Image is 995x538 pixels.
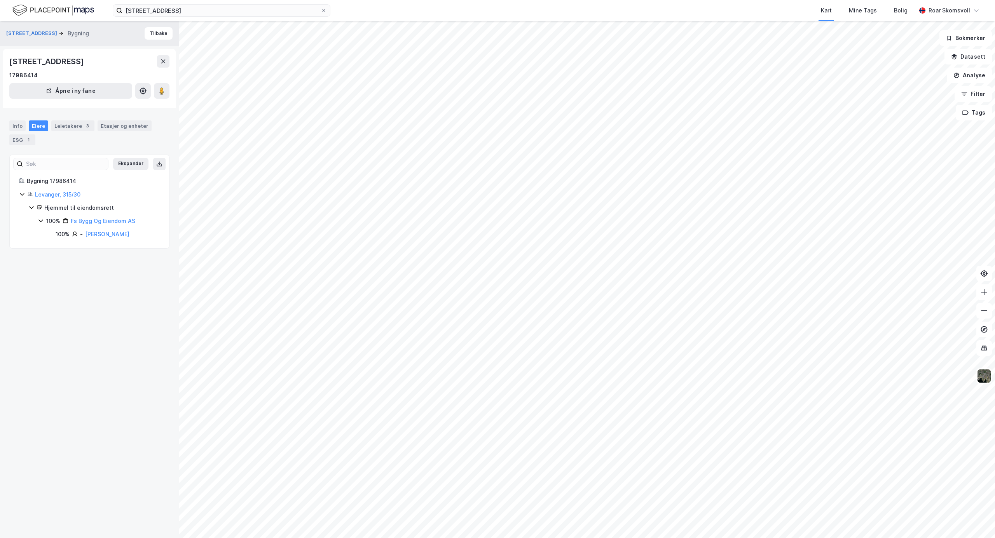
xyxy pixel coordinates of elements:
[51,120,94,131] div: Leietakere
[956,501,995,538] iframe: Chat Widget
[44,203,160,212] div: Hjemmel til eiendomsrett
[122,5,321,16] input: Søk på adresse, matrikkel, gårdeiere, leietakere eller personer
[947,68,992,83] button: Analyse
[956,105,992,120] button: Tags
[46,216,60,226] div: 100%
[9,120,26,131] div: Info
[80,230,83,239] div: -
[6,30,59,37] button: [STREET_ADDRESS]
[977,369,992,383] img: 9k=
[929,6,970,15] div: Roar Skomsvoll
[29,120,48,131] div: Eiere
[23,158,108,170] input: Søk
[101,122,148,129] div: Etasjer og enheter
[9,71,38,80] div: 17986414
[84,122,91,130] div: 3
[944,49,992,64] button: Datasett
[35,191,80,198] a: Levanger, 315/30
[9,83,132,99] button: Åpne i ny fane
[12,3,94,17] img: logo.f888ab2527a4732fd821a326f86c7f29.svg
[894,6,908,15] div: Bolig
[821,6,832,15] div: Kart
[145,27,173,40] button: Tilbake
[955,86,992,102] button: Filter
[71,218,135,224] a: Fs Bygg Og Eiendom AS
[113,158,148,170] button: Ekspander
[68,29,89,38] div: Bygning
[9,134,35,145] div: ESG
[27,176,160,186] div: Bygning 17986414
[849,6,877,15] div: Mine Tags
[9,55,86,68] div: [STREET_ADDRESS]
[939,30,992,46] button: Bokmerker
[56,230,70,239] div: 100%
[85,231,129,237] a: [PERSON_NAME]
[24,136,32,144] div: 1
